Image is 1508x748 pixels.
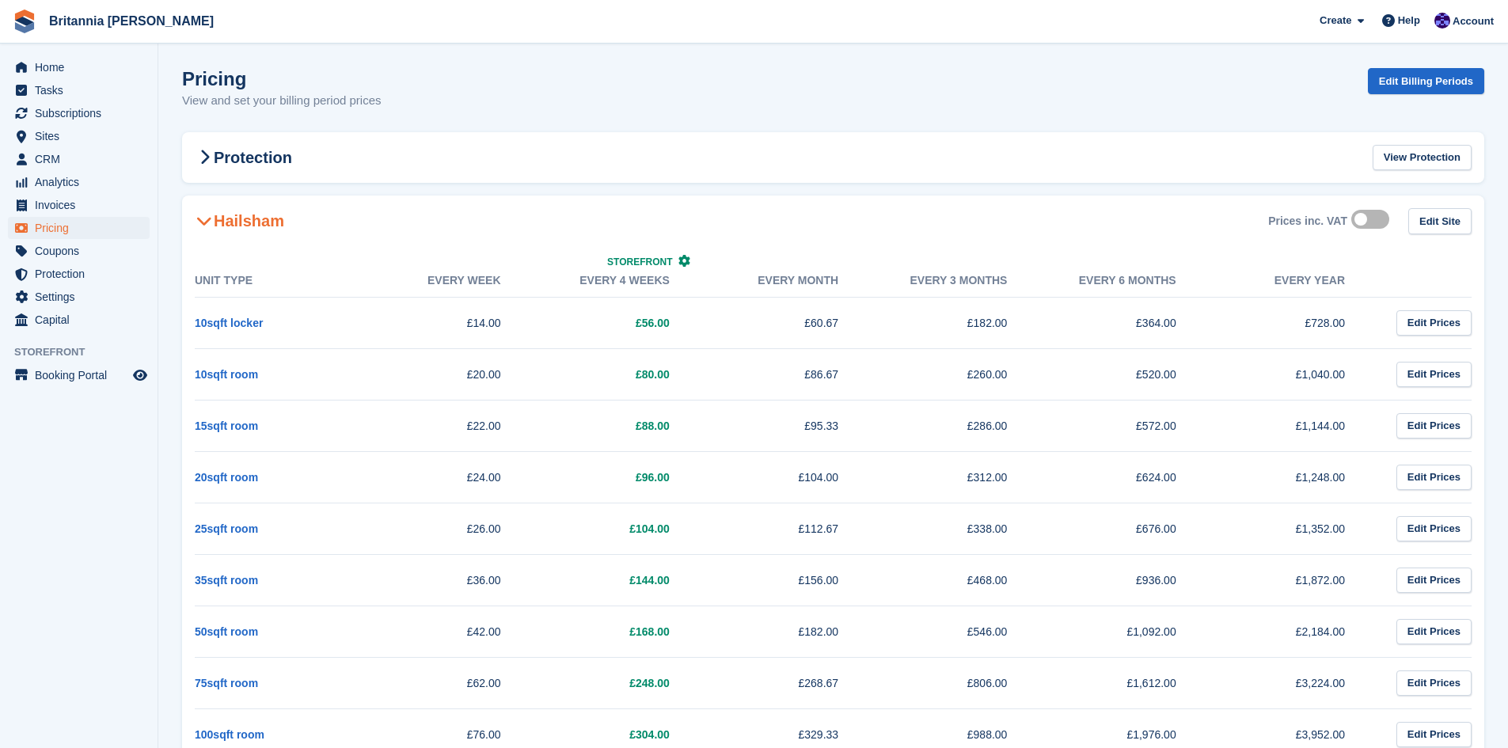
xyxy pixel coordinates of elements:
[35,263,130,285] span: Protection
[1208,606,1377,657] td: £2,184.00
[195,677,258,689] a: 75sqft room
[701,297,870,348] td: £60.67
[607,256,690,268] a: Storefront
[8,56,150,78] a: menu
[195,522,258,535] a: 25sqft room
[363,264,532,298] th: Every week
[533,606,701,657] td: £168.00
[1373,145,1472,171] a: View Protection
[195,368,258,381] a: 10sqft room
[35,102,130,124] span: Subscriptions
[1396,619,1472,645] a: Edit Prices
[35,240,130,262] span: Coupons
[533,297,701,348] td: £56.00
[195,574,258,587] a: 35sqft room
[182,68,382,89] h1: Pricing
[1396,310,1472,336] a: Edit Prices
[35,309,130,331] span: Capital
[1039,606,1207,657] td: £1,092.00
[1434,13,1450,28] img: Tina Tyson
[870,606,1039,657] td: £546.00
[195,211,284,230] h2: Hailsham
[1208,297,1377,348] td: £728.00
[35,79,130,101] span: Tasks
[1453,13,1494,29] span: Account
[1396,568,1472,594] a: Edit Prices
[195,625,258,638] a: 50sqft room
[701,451,870,503] td: £104.00
[8,217,150,239] a: menu
[13,9,36,33] img: stora-icon-8386f47178a22dfd0bd8f6a31ec36ba5ce8667c1dd55bd0f319d3a0aa187defe.svg
[195,148,292,167] h2: Protection
[533,451,701,503] td: £96.00
[35,217,130,239] span: Pricing
[1268,215,1347,228] div: Prices inc. VAT
[363,554,532,606] td: £36.00
[1368,68,1484,94] a: Edit Billing Periods
[1208,400,1377,451] td: £1,144.00
[1398,13,1420,28] span: Help
[14,344,158,360] span: Storefront
[182,92,382,110] p: View and set your billing period prices
[1208,657,1377,708] td: £3,224.00
[363,657,532,708] td: £62.00
[35,125,130,147] span: Sites
[870,297,1039,348] td: £182.00
[1396,413,1472,439] a: Edit Prices
[195,317,263,329] a: 10sqft locker
[1208,554,1377,606] td: £1,872.00
[195,420,258,432] a: 15sqft room
[195,728,264,741] a: 100sqft room
[8,148,150,170] a: menu
[35,194,130,216] span: Invoices
[870,451,1039,503] td: £312.00
[533,348,701,400] td: £80.00
[870,503,1039,554] td: £338.00
[701,400,870,451] td: £95.33
[8,240,150,262] a: menu
[363,606,532,657] td: £42.00
[701,348,870,400] td: £86.67
[1039,503,1207,554] td: £676.00
[533,503,701,554] td: £104.00
[1039,297,1207,348] td: £364.00
[363,348,532,400] td: £20.00
[8,286,150,308] a: menu
[8,125,150,147] a: menu
[8,171,150,193] a: menu
[1039,264,1207,298] th: Every 6 months
[35,56,130,78] span: Home
[533,657,701,708] td: £248.00
[870,348,1039,400] td: £260.00
[8,364,150,386] a: menu
[870,264,1039,298] th: Every 3 months
[363,297,532,348] td: £14.00
[1039,657,1207,708] td: £1,612.00
[8,309,150,331] a: menu
[1396,465,1472,491] a: Edit Prices
[35,364,130,386] span: Booking Portal
[43,8,220,34] a: Britannia [PERSON_NAME]
[1208,503,1377,554] td: £1,352.00
[1039,400,1207,451] td: £572.00
[363,451,532,503] td: £24.00
[1396,516,1472,542] a: Edit Prices
[8,79,150,101] a: menu
[131,366,150,385] a: Preview store
[363,503,532,554] td: £26.00
[870,400,1039,451] td: £286.00
[1396,670,1472,697] a: Edit Prices
[701,606,870,657] td: £182.00
[8,102,150,124] a: menu
[1396,722,1472,748] a: Edit Prices
[701,657,870,708] td: £268.67
[607,256,672,268] span: Storefront
[701,503,870,554] td: £112.67
[870,657,1039,708] td: £806.00
[701,264,870,298] th: Every month
[195,264,363,298] th: Unit Type
[1208,348,1377,400] td: £1,040.00
[1039,451,1207,503] td: £624.00
[533,400,701,451] td: £88.00
[533,554,701,606] td: £144.00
